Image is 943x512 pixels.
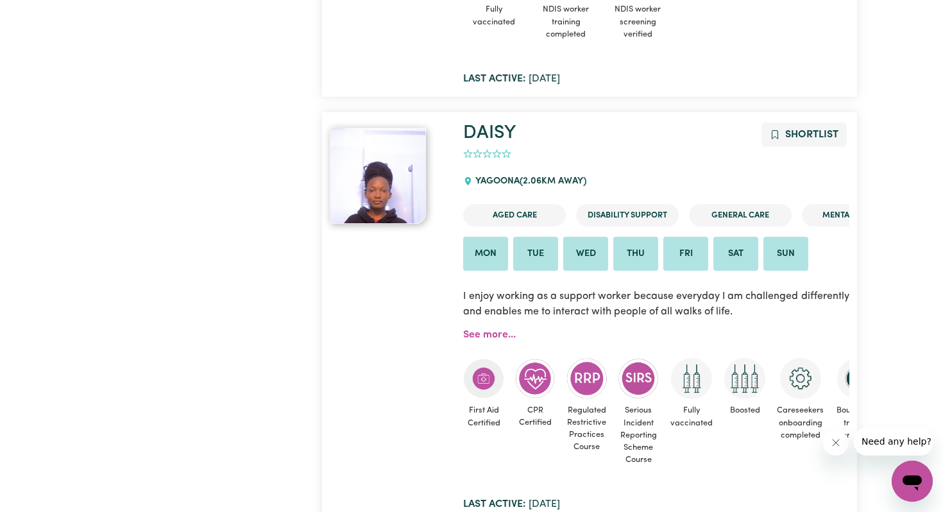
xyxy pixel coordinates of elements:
[463,124,516,142] a: DAISY
[835,399,880,447] span: Boundaries training completed
[566,358,607,398] img: CS Academy: Regulated Restrictive Practices course completed
[463,164,593,199] div: YAGOONA
[823,430,849,456] iframe: Close message
[563,237,608,271] li: Available on Wed
[463,499,526,509] b: Last active:
[463,204,566,226] li: Aged Care
[724,399,765,422] span: Boosted
[671,358,712,399] img: Care and support worker has received 2 doses of COVID-19 vaccine
[330,128,426,224] img: View DAISY's profile
[514,358,556,399] img: Care and support worker has completed CPR Certification
[463,399,504,434] span: First Aid Certified
[514,399,556,434] span: CPR Certified
[663,237,708,271] li: Available on Fri
[761,123,847,147] button: Add to shortlist
[463,74,560,84] span: [DATE]
[463,281,849,327] p: I enjoy working as a support worker because everyday I am challenged differently and enables me t...
[776,399,825,447] span: Careseekers onboarding completed
[618,358,659,399] img: CS Academy: Serious Incident Reporting Scheme course completed
[576,204,679,226] li: Disability Support
[724,358,765,399] img: Care and support worker has received booster dose of COVID-19 vaccination
[330,128,448,224] a: DAISY
[613,237,658,271] li: Available on Thu
[689,204,792,226] li: General Care
[463,499,560,509] span: [DATE]
[802,204,905,226] li: Mental Health
[785,130,838,140] span: Shortlist
[713,237,758,271] li: Available on Sat
[463,358,504,399] img: Care and support worker has completed First Aid Certification
[618,399,659,471] span: Serious Incident Reporting Scheme Course
[463,330,516,340] a: See more...
[463,237,508,271] li: Available on Mon
[566,399,607,459] span: Regulated Restrictive Practices Course
[892,461,933,502] iframe: Button to launch messaging window
[520,176,586,186] span: ( 2.06 km away)
[463,147,511,162] div: add rating by typing an integer from 0 to 5 or pressing arrow keys
[837,358,878,399] img: CS Academy: Boundaries in care and support work course completed
[854,427,933,456] iframe: Message from company
[780,358,821,399] img: CS Academy: Careseekers Onboarding course completed
[669,399,714,434] span: Fully vaccinated
[763,237,808,271] li: Available on Sun
[463,74,526,84] b: Last active:
[513,237,558,271] li: Available on Tue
